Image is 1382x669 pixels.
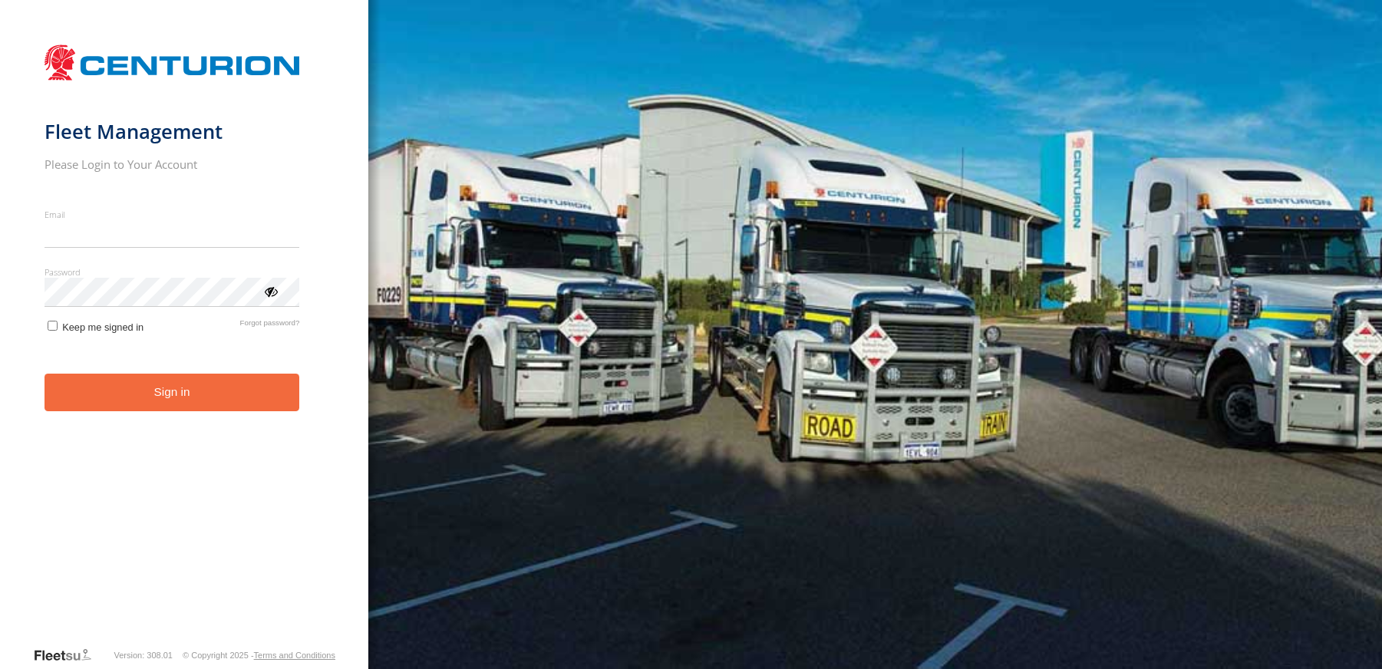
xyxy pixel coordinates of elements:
form: main [45,37,325,646]
div: Version: 308.01 [114,651,173,660]
a: Forgot password? [240,318,300,333]
div: © Copyright 2025 - [183,651,335,660]
img: Centurion Transport [45,43,300,82]
input: Keep me signed in [48,321,58,331]
a: Terms and Conditions [254,651,335,660]
h2: Please Login to Your Account [45,157,300,172]
div: ViewPassword [262,283,278,298]
a: Visit our Website [33,648,104,663]
span: Keep me signed in [62,321,143,333]
h1: Fleet Management [45,119,300,144]
label: Email [45,209,300,220]
label: Password [45,266,300,278]
button: Sign in [45,374,300,411]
